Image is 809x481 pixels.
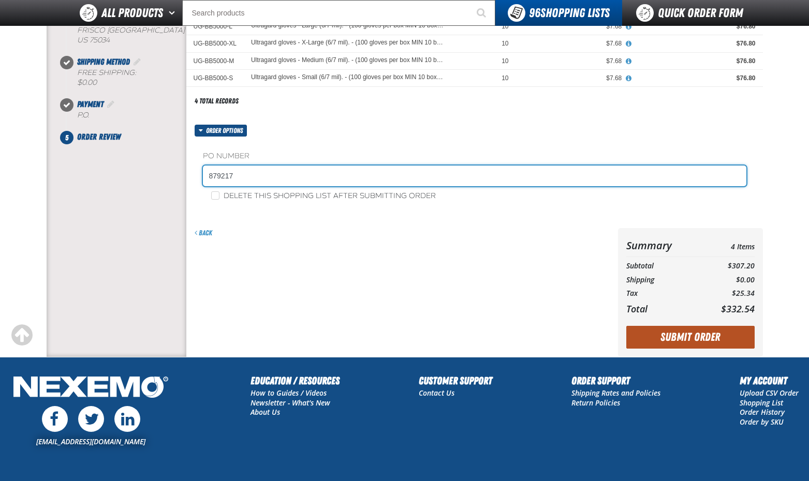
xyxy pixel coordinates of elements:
th: Total [626,300,700,317]
a: How to Guides / Videos [251,388,327,398]
h2: Customer Support [419,373,492,388]
li: Order Review. Step 5 of 5. Not Completed [67,131,186,143]
td: UG-BB5000-XL [186,35,244,52]
span: FRISCO [77,26,105,35]
a: Ultragard gloves - Large (6/7 mil). - (100 gloves per box MIN 10 box order) [251,22,444,29]
label: Delete this shopping list after submitting order [211,191,436,201]
strong: $0.00 [77,78,97,87]
span: $332.54 [721,303,755,315]
div: 4 total records [195,96,239,106]
button: View All Prices for Ultragard gloves - X-Large (6/7 mil). - (100 gloves per box MIN 10 box order) [622,39,635,49]
a: Edit Payment [106,99,116,109]
td: $25.34 [700,287,754,300]
span: US [77,36,87,44]
div: $7.68 [523,74,622,82]
th: Tax [626,287,700,300]
li: Shipping Method. Step 3 of 5. Completed [67,56,186,98]
span: 10 [502,74,508,82]
div: $76.80 [636,74,755,82]
th: Summary [626,236,700,254]
button: Submit Order [626,326,755,349]
div: Free Shipping: [77,68,186,88]
span: Shipping Method [77,57,130,67]
button: View All Prices for Ultragard gloves - Small (6/7 mil). - (100 gloves per box MIN 10 box order) [622,74,635,83]
h2: My Account [740,373,799,388]
div: $7.68 [523,39,622,48]
a: [EMAIL_ADDRESS][DOMAIN_NAME] [36,437,145,446]
th: Subtotal [626,259,700,273]
button: View All Prices for Ultragard gloves - Medium (6/7 mil). - (100 gloves per box MIN 10 box order) [622,57,635,66]
a: Ultragard gloves - X-Large (6/7 mil). - (100 gloves per box MIN 10 box order) [251,39,444,47]
span: 10 [502,23,508,30]
img: Nexemo Logo [10,373,171,403]
span: Order Review [77,132,121,142]
label: PO Number [203,152,746,161]
div: Scroll to the top [10,324,33,347]
span: All Products [101,4,163,22]
td: $0.00 [700,273,754,287]
div: $76.80 [636,57,755,65]
div: P.O. [77,111,186,121]
td: UG-BB5000-S [186,69,244,86]
td: UG-BB5000-L [186,18,244,35]
span: [GEOGRAPHIC_DATA] [107,26,185,35]
button: Order options [195,125,247,137]
div: $7.68 [523,57,622,65]
div: $7.68 [523,22,622,31]
a: Shopping List [740,398,783,408]
a: About Us [251,407,280,417]
input: Delete this shopping list after submitting order [211,191,219,200]
th: Shipping [626,273,700,287]
a: Edit Shipping Method [132,57,142,67]
td: UG-BB5000-M [186,52,244,69]
div: $76.80 [636,39,755,48]
a: Ultragard gloves - Medium (6/7 mil). - (100 gloves per box MIN 10 box order) [251,57,444,64]
a: Contact Us [419,388,454,398]
span: Shopping Lists [529,6,610,20]
a: Back [195,229,212,237]
td: 4 Items [700,236,754,254]
h2: Education / Resources [251,373,340,388]
a: Ultragard gloves - Small (6/7 mil). - (100 gloves per box MIN 10 box order) [251,74,444,81]
div: $76.80 [636,22,755,31]
span: 10 [502,57,508,65]
a: Shipping Rates and Policies [571,388,660,398]
span: 5 [60,131,73,144]
a: Newsletter - What's New [251,398,330,408]
span: Order options [206,125,247,137]
a: Return Policies [571,398,620,408]
span: 10 [502,40,508,47]
td: $307.20 [700,259,754,273]
a: Upload CSV Order [740,388,799,398]
strong: 96 [529,6,540,20]
li: Payment. Step 4 of 5. Completed [67,98,186,131]
button: View All Prices for Ultragard gloves - Large (6/7 mil). - (100 gloves per box MIN 10 box order) [622,22,635,32]
a: Order History [740,407,785,417]
span: Payment [77,99,104,109]
h2: Order Support [571,373,660,388]
bdo: 75034 [90,36,110,44]
a: Order by SKU [740,417,784,427]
